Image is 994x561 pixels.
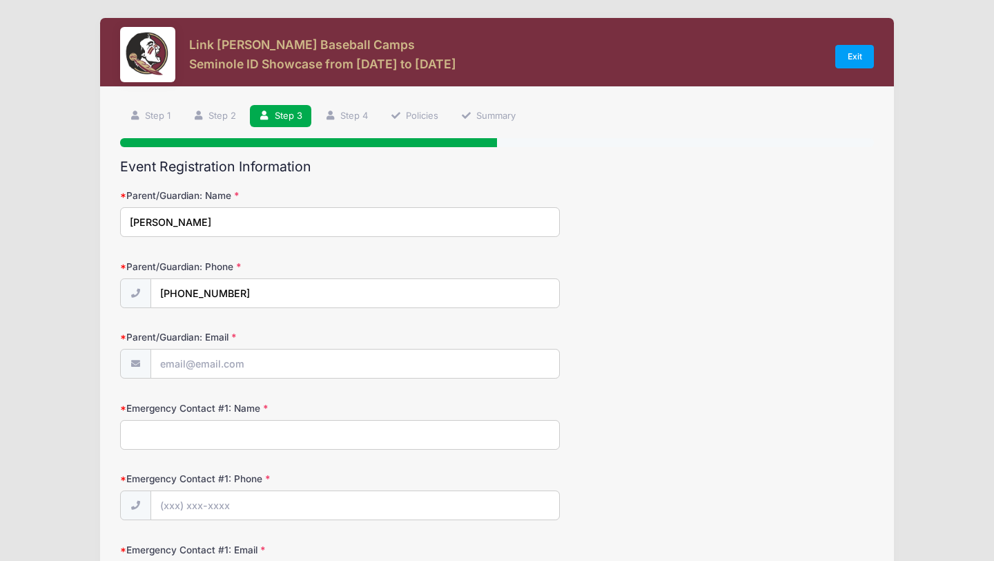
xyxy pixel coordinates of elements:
[150,349,560,379] input: email@email.com
[120,401,371,415] label: Emergency Contact #1: Name
[120,189,371,202] label: Parent/Guardian: Name
[120,105,179,128] a: Step 1
[835,45,874,68] a: Exit
[120,260,371,274] label: Parent/Guardian: Phone
[452,105,525,128] a: Summary
[189,37,456,52] h3: Link [PERSON_NAME] Baseball Camps
[120,330,371,344] label: Parent/Guardian: Email
[381,105,447,128] a: Policies
[120,472,371,486] label: Emergency Contact #1: Phone
[184,105,246,128] a: Step 2
[150,491,560,520] input: (xxx) xxx-xxxx
[189,57,456,71] h3: Seminole ID Showcase from [DATE] to [DATE]
[150,278,560,308] input: (xxx) xxx-xxxx
[120,543,371,557] label: Emergency Contact #1: Email
[315,105,377,128] a: Step 4
[250,105,311,128] a: Step 3
[120,159,874,175] h2: Event Registration Information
